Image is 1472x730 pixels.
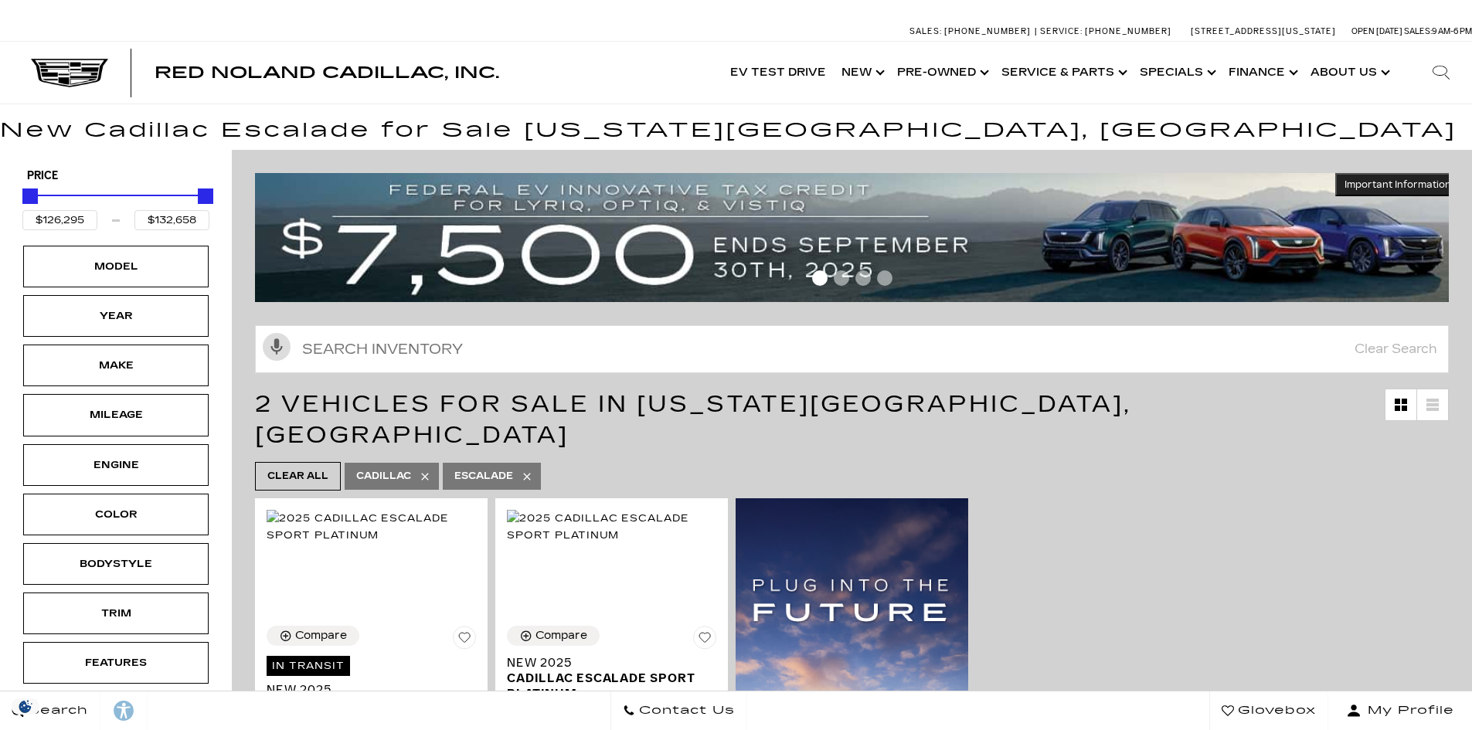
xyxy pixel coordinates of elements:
[134,210,209,230] input: Maximum
[1035,27,1175,36] a: Service: [PHONE_NUMBER]
[1303,42,1395,104] a: About Us
[635,700,735,722] span: Contact Us
[255,390,1131,449] span: 2 Vehicles for Sale in [US_STATE][GEOGRAPHIC_DATA], [GEOGRAPHIC_DATA]
[77,654,155,671] div: Features
[77,258,155,275] div: Model
[889,42,994,104] a: Pre-Owned
[1085,26,1171,36] span: [PHONE_NUMBER]
[267,656,350,676] span: In Transit
[23,494,209,535] div: ColorColor
[255,173,1460,302] img: vrp-tax-ending-august-version
[507,655,716,701] a: New 2025Cadillac Escalade Sport Platinum
[994,42,1132,104] a: Service & Parts
[1404,26,1432,36] span: Sales:
[155,63,499,82] span: Red Noland Cadillac, Inc.
[23,444,209,486] div: EngineEngine
[834,42,889,104] a: New
[1432,26,1472,36] span: 9 AM-6 PM
[27,169,205,183] h5: Price
[77,506,155,523] div: Color
[855,270,871,286] span: Go to slide 3
[22,183,209,230] div: Price
[8,698,43,715] section: Click to Open Cookie Consent Modal
[31,59,108,88] img: Cadillac Dark Logo with Cadillac White Text
[295,629,347,643] div: Compare
[693,626,716,655] button: Save Vehicle
[454,467,513,486] span: Escalade
[610,691,747,730] a: Contact Us
[1345,178,1451,191] span: Important Information
[23,642,209,684] div: FeaturesFeatures
[267,655,476,728] a: In TransitNew 2025Cadillac Escalade Sport Platinum
[812,270,828,286] span: Go to slide 1
[23,345,209,386] div: MakeMake
[722,42,834,104] a: EV Test Drive
[507,510,716,544] img: 2025 Cadillac Escalade Sport Platinum
[263,333,291,361] svg: Click to toggle on voice search
[23,295,209,337] div: YearYear
[22,188,38,204] div: Minimum Price
[1335,173,1460,196] button: Important Information
[8,698,43,715] img: Opt-Out Icon
[507,655,705,671] span: New 2025
[77,406,155,423] div: Mileage
[1132,42,1221,104] a: Specials
[77,307,155,324] div: Year
[909,27,1035,36] a: Sales: [PHONE_NUMBER]
[1234,700,1316,722] span: Glovebox
[77,555,155,572] div: Bodystyle
[22,210,97,230] input: Minimum
[77,357,155,374] div: Make
[453,626,476,655] button: Save Vehicle
[255,325,1449,373] input: Search Inventory
[834,270,849,286] span: Go to slide 2
[507,626,600,646] button: Compare Vehicle
[23,394,209,436] div: MileageMileage
[23,246,209,287] div: ModelModel
[267,682,464,698] span: New 2025
[1191,26,1336,36] a: [STREET_ADDRESS][US_STATE]
[1221,42,1303,104] a: Finance
[23,543,209,585] div: BodystyleBodystyle
[23,592,209,634] div: TrimTrim
[944,26,1031,36] span: [PHONE_NUMBER]
[77,457,155,474] div: Engine
[1351,26,1402,36] span: Open [DATE]
[1362,700,1454,722] span: My Profile
[267,626,359,646] button: Compare Vehicle
[535,629,587,643] div: Compare
[77,605,155,622] div: Trim
[909,26,942,36] span: Sales:
[1040,26,1083,36] span: Service:
[198,188,213,204] div: Maximum Price
[356,467,411,486] span: Cadillac
[24,700,88,722] span: Search
[267,510,476,544] img: 2025 Cadillac Escalade Sport Platinum
[1328,691,1472,730] button: Open user profile menu
[267,467,328,486] span: Clear All
[1209,691,1328,730] a: Glovebox
[507,671,705,701] span: Cadillac Escalade Sport Platinum
[877,270,892,286] span: Go to slide 4
[155,65,499,80] a: Red Noland Cadillac, Inc.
